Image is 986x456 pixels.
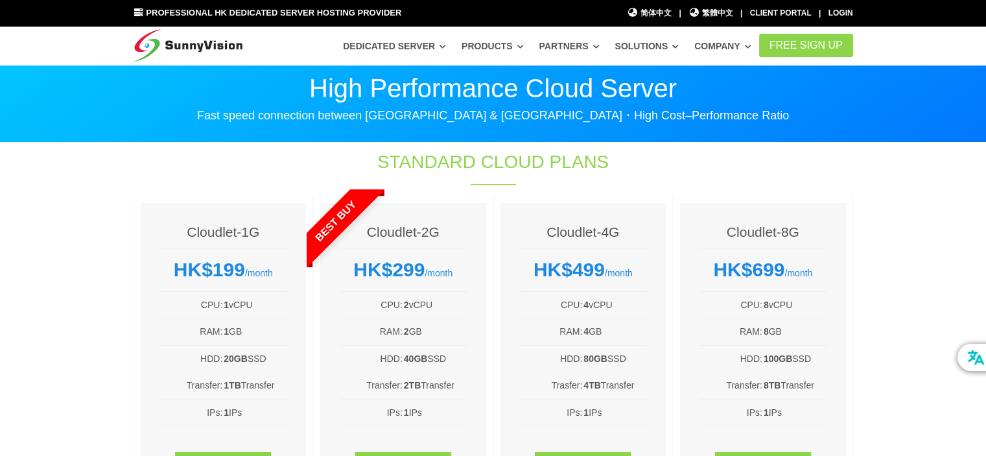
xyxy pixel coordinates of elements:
a: Client Portal [750,8,812,18]
td: SSD [403,351,467,366]
td: IPs [403,405,467,420]
b: 1 [764,407,769,418]
td: IPs [583,405,646,420]
td: CPU: [340,297,403,313]
b: 2 [404,300,409,310]
td: Transfer [403,378,467,393]
b: 100GB [764,354,792,364]
td: GB [403,324,467,339]
b: 8 [764,300,769,310]
td: Transfer: [699,378,763,393]
li: | [679,7,681,19]
td: RAM: [340,324,403,339]
a: 简体中文 [628,7,672,19]
a: Login [828,8,853,18]
h4: Cloudlet-8G [699,222,827,241]
td: HDD: [160,351,224,366]
a: Products [462,34,524,58]
td: HDD: [520,351,583,366]
span: Professional HK Dedicated Server Hosting Provider [146,8,401,18]
p: High Performance Cloud Server [134,75,853,101]
a: Solutions [615,34,679,58]
b: 20GB [224,354,248,364]
td: IPs: [699,405,763,420]
b: 80GB [583,354,607,364]
b: 40GB [404,354,428,364]
strong: HK$299 [353,259,425,280]
b: 1 [224,300,229,310]
h1: Standard Cloud Plans [277,149,709,174]
td: SSD [223,351,287,366]
a: Company [694,34,751,58]
b: 4 [583,326,589,337]
td: RAM: [699,324,763,339]
h4: Cloudlet-2G [340,222,467,241]
td: RAM: [160,324,224,339]
td: RAM: [520,324,583,339]
b: 2 [404,326,409,337]
td: Transfer: [160,378,224,393]
td: vCPU [403,297,467,313]
td: HDD: [340,351,403,366]
td: SSD [763,351,827,366]
a: 繁體中文 [688,7,733,19]
div: /month [699,258,827,282]
td: Transfer: [340,378,403,393]
b: 8 [764,326,769,337]
td: CPU: [160,297,224,313]
strong: HK$499 [534,259,605,280]
strong: HK$699 [713,259,784,280]
td: CPU: [699,297,763,313]
div: /month [520,258,647,282]
a: Dedicated Server [343,34,446,58]
b: 1 [583,407,589,418]
td: IPs: [160,405,224,420]
td: IPs [763,405,827,420]
td: CPU: [520,297,583,313]
a: FREE Sign Up [759,34,853,57]
span: Best Buy [281,166,390,275]
b: 1 [224,326,229,337]
td: GB [763,324,827,339]
td: vCPU [583,297,646,313]
b: 1 [224,407,229,418]
strong: HK$199 [174,259,245,280]
a: Partners [539,34,600,58]
h4: Cloudlet-1G [160,222,287,241]
p: Fast speed connection between [GEOGRAPHIC_DATA] & [GEOGRAPHIC_DATA]・High Cost–Performance Ratio [134,108,853,123]
b: 1 [404,407,409,418]
div: /month [160,258,287,282]
h4: Cloudlet-4G [520,222,647,241]
td: vCPU [763,297,827,313]
b: 4TB [583,380,600,390]
td: GB [223,324,287,339]
td: GB [583,324,646,339]
b: 1TB [224,380,241,390]
td: IPs: [340,405,403,420]
td: Transfer [763,378,827,393]
b: 2TB [404,380,421,390]
td: SSD [583,351,646,366]
li: | [740,7,742,19]
li: | [819,7,821,19]
td: HDD: [699,351,763,366]
td: vCPU [223,297,287,313]
td: Transfer [583,378,646,393]
td: Transfer [223,378,287,393]
div: /month [340,258,467,282]
td: IPs [223,405,287,420]
td: Trasfer: [520,378,583,393]
b: 4 [583,300,589,310]
b: 8TB [764,380,781,390]
td: IPs: [520,405,583,420]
